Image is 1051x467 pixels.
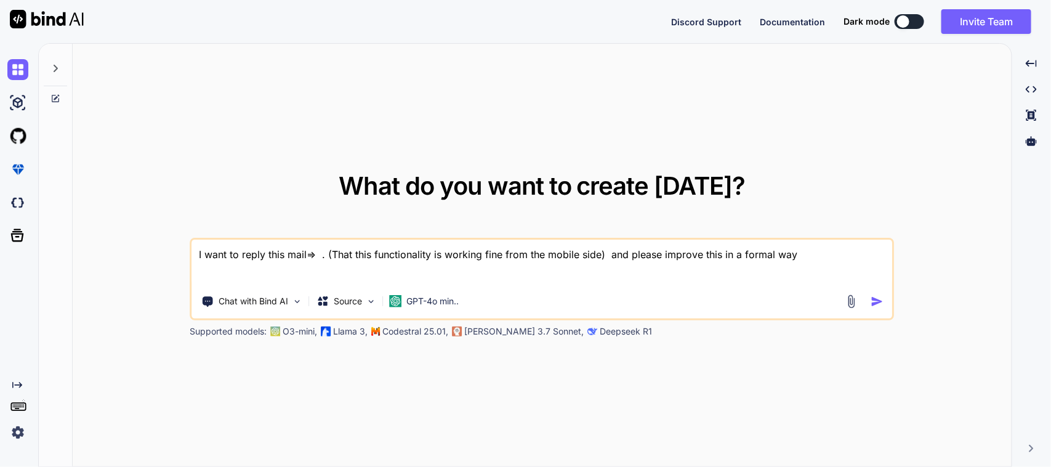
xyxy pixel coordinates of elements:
span: Discord Support [671,17,741,27]
img: GPT-4o mini [390,295,402,307]
img: githubLight [7,126,28,147]
img: GPT-4 [271,327,281,336]
img: Bind AI [10,10,84,28]
textarea: I want to reply this mail=> . (That this functionality is working fine from the mobile side) and ... [192,240,892,285]
button: Invite Team [941,9,1031,34]
img: claude [453,327,462,336]
img: icon [871,295,884,308]
button: Documentation [760,15,825,28]
p: Source [334,295,363,307]
p: Llama 3, [334,325,368,338]
img: Llama2 [321,327,331,336]
img: attachment [844,294,858,309]
p: Chat with Bind AI [219,295,289,307]
p: Deepseek R1 [600,325,653,338]
img: Mistral-AI [372,327,381,336]
p: O3-mini, [283,325,318,338]
span: What do you want to create [DATE]? [339,171,746,201]
p: GPT-4o min.. [407,295,459,307]
button: Discord Support [671,15,741,28]
img: settings [7,422,28,443]
p: [PERSON_NAME] 3.7 Sonnet, [465,325,584,338]
span: Documentation [760,17,825,27]
p: Codestral 25.01, [383,325,449,338]
img: ai-studio [7,92,28,113]
img: claude [588,327,598,336]
span: Dark mode [844,15,890,28]
img: darkCloudIdeIcon [7,192,28,213]
img: Pick Tools [292,296,303,307]
img: chat [7,59,28,80]
img: Pick Models [366,296,377,307]
img: premium [7,159,28,180]
p: Supported models: [190,325,267,338]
